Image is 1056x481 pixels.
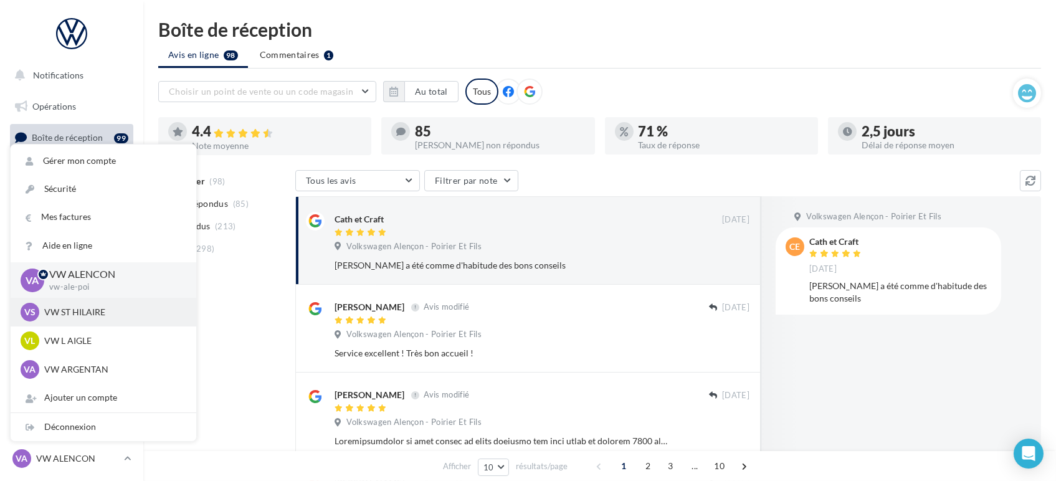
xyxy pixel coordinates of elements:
span: Tous les avis [306,175,356,186]
span: 10 [483,462,494,472]
span: Volkswagen Alençon - Poirier Et Fils [346,241,482,252]
span: Notifications [33,70,83,80]
div: Tous [465,79,498,105]
span: ... [685,456,705,476]
a: Visibilité en ligne [7,156,136,183]
button: 10 [478,459,510,476]
a: Calendrier [7,280,136,307]
a: Médiathèque [7,249,136,275]
button: Au total [404,81,459,102]
button: Choisir un point de vente ou un code magasin [158,81,376,102]
span: Choisir un point de vente ou un code magasin [169,86,353,97]
span: [DATE] [809,264,837,275]
p: vw-ale-poi [49,282,176,293]
a: PLV et print personnalisable [7,311,136,348]
div: [PERSON_NAME] [335,301,404,313]
p: VW ST HILAIRE [44,306,181,318]
div: 85 [415,125,584,138]
div: [PERSON_NAME] non répondus [415,141,584,150]
button: Tous les avis [295,170,420,191]
span: Boîte de réception [32,132,103,143]
span: 2 [638,456,658,476]
a: Boîte de réception99 [7,124,136,151]
div: Délai de réponse moyen [862,141,1031,150]
p: VW ALENCON [49,267,176,282]
div: [PERSON_NAME] [335,389,404,401]
p: VW ARGENTAN [44,363,181,376]
button: Filtrer par note [424,170,518,191]
a: Mes factures [11,203,196,231]
span: 3 [660,456,680,476]
div: 99 [114,133,128,143]
span: Volkswagen Alençon - Poirier Et Fils [806,211,941,222]
span: Avis modifié [424,302,469,312]
span: (213) [215,221,236,231]
div: 1 [324,50,333,60]
span: Afficher [443,460,471,472]
div: 71 % [639,125,808,138]
span: VA [16,452,28,465]
span: Non répondus [170,198,228,210]
div: 4.4 [192,125,361,139]
span: VA [26,273,39,287]
div: Cath et Craft [809,237,864,246]
span: VS [24,306,36,318]
a: Opérations [7,93,136,120]
a: Gérer mon compte [11,147,196,175]
p: VW ALENCON [36,452,119,465]
button: Au total [383,81,459,102]
span: 1 [614,456,634,476]
a: Contacts [7,218,136,244]
span: (85) [233,199,249,209]
div: Déconnexion [11,413,196,441]
a: Campagnes DataOnDemand [7,353,136,389]
span: résultats/page [516,460,568,472]
span: Volkswagen Alençon - Poirier Et Fils [346,417,482,428]
a: Campagnes [7,188,136,214]
div: Ajouter un compte [11,384,196,412]
span: Opérations [32,101,76,112]
div: Boîte de réception [158,20,1041,39]
span: Volkswagen Alençon - Poirier Et Fils [346,329,482,340]
span: Avis modifié [424,390,469,400]
span: 10 [709,456,730,476]
span: Commentaires [260,49,320,61]
a: Aide en ligne [11,232,196,260]
span: VA [24,363,36,376]
div: Service excellent ! Très bon accueil ! [335,347,668,360]
span: (298) [194,244,215,254]
div: [PERSON_NAME] a été comme d'habitude des bons conseils [335,259,668,272]
div: Taux de réponse [639,141,808,150]
span: [DATE] [722,214,749,226]
a: Sécurité [11,175,196,203]
div: Note moyenne [192,141,361,150]
span: VL [25,335,36,347]
span: Ce [790,240,801,253]
button: Notifications [7,62,131,88]
div: [PERSON_NAME] a été comme d'habitude des bons conseils [809,280,991,305]
p: VW L AIGLE [44,335,181,347]
span: [DATE] [722,390,749,401]
a: VA VW ALENCON [10,447,133,470]
div: Loremipsumdolor si amet consec ad elits doeiusmo tem inci utlab et dolorem 7800 aliq 0 enimadm Ve... [335,435,668,447]
div: Open Intercom Messenger [1014,439,1044,469]
div: 2,5 jours [862,125,1031,138]
div: Cath et Craft [335,213,384,226]
span: [DATE] [722,302,749,313]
